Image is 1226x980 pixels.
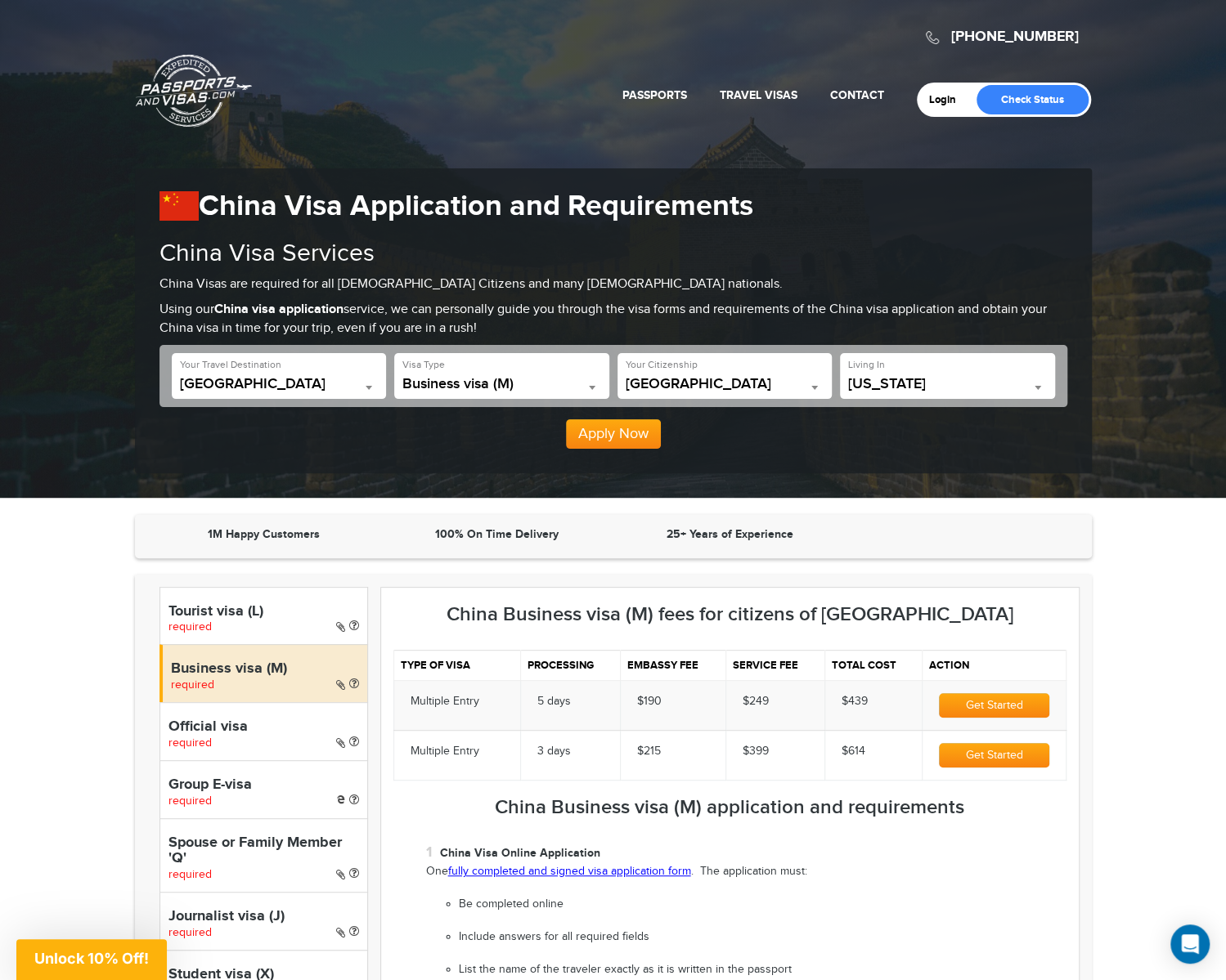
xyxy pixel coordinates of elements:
[34,950,149,967] span: Unlock 10% Off!
[851,526,1076,546] iframe: Customer reviews powered by Trustpilot
[159,240,1067,267] h2: China Visa Services
[159,189,1067,224] h1: China Visa Application and Requirements
[440,846,600,860] strong: China Visa Online Application
[411,745,479,758] span: Multiple Entry
[626,376,824,399] span: United States
[168,909,359,925] h4: Journalist visa (J)
[726,650,825,680] th: Service fee
[426,864,1067,880] p: One . The application must:
[168,719,359,736] h4: Official visa
[824,650,922,680] th: Total cost
[848,376,1047,392] span: California
[939,749,1049,762] a: Get Started
[626,376,824,392] span: United States
[667,527,793,541] strong: 25+ Years of Experience
[830,88,884,102] a: Contact
[743,695,769,708] span: $249
[411,695,479,708] span: Multiple Entry
[637,745,661,758] span: $215
[393,650,520,680] th: Type of visa
[171,678,214,691] span: required
[393,797,1067,818] h3: China Business visa (M) application and requirements
[537,695,571,708] span: 5 days
[136,54,252,128] a: Passports & [DOMAIN_NAME]
[848,358,885,372] label: Living In
[448,865,691,878] a: fully completed and signed visa application form
[939,699,1049,712] a: Get Started
[214,302,344,317] strong: China visa application
[520,650,620,680] th: Processing
[459,897,1067,913] li: Be completed online
[402,376,601,399] span: Business visa (M)
[16,939,167,980] div: Unlock 10% Off!
[168,794,212,808] span: required
[743,745,769,758] span: $399
[459,929,1067,946] li: Include answers for all required fields
[637,695,662,708] span: $190
[168,777,359,794] h4: Group E-visa
[159,301,1067,338] p: Using our service, we can personally guide you through the visa forms and requirements of the Chi...
[393,604,1067,625] h3: China Business visa (M) fees for citizens of [GEOGRAPHIC_DATA]
[208,527,320,541] strong: 1M Happy Customers
[842,695,868,708] span: $439
[402,376,601,392] span: Business visa (M)
[720,88,797,102] a: Travel Visas
[939,743,1049,767] button: Get Started
[537,745,571,758] span: 3 days
[626,358,698,372] label: Your Citizenship
[159,275,1067,294] p: China Visas are required for all [DEMOGRAPHIC_DATA] Citizens and many [DEMOGRAPHIC_DATA] nationals.
[1170,924,1210,964] div: Open Intercom Messenger
[168,926,212,939] span: required
[929,93,968,106] a: Login
[402,358,445,372] label: Visa Type
[180,358,281,372] label: Your Travel Destination
[622,88,687,102] a: Passports
[168,736,212,750] span: required
[842,745,865,758] span: $614
[848,376,1047,399] span: California
[180,376,379,399] span: China
[168,835,359,868] h4: Spouse or Family Member 'Q'
[977,85,1089,114] a: Check Status
[951,28,1079,46] a: [PHONE_NUMBER]
[566,419,661,449] button: Apply Now
[923,650,1066,680] th: Action
[168,868,212,881] span: required
[435,527,559,541] strong: 100% On Time Delivery
[168,604,359,620] h4: Tourist visa (L)
[459,962,1067,978] li: List the name of the traveler exactly as it is written in the passport
[180,376,379,392] span: China
[171,661,359,678] h4: Business visa (M)
[620,650,725,680] th: Embassy fee
[168,620,212,633] span: required
[939,693,1049,718] button: Get Started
